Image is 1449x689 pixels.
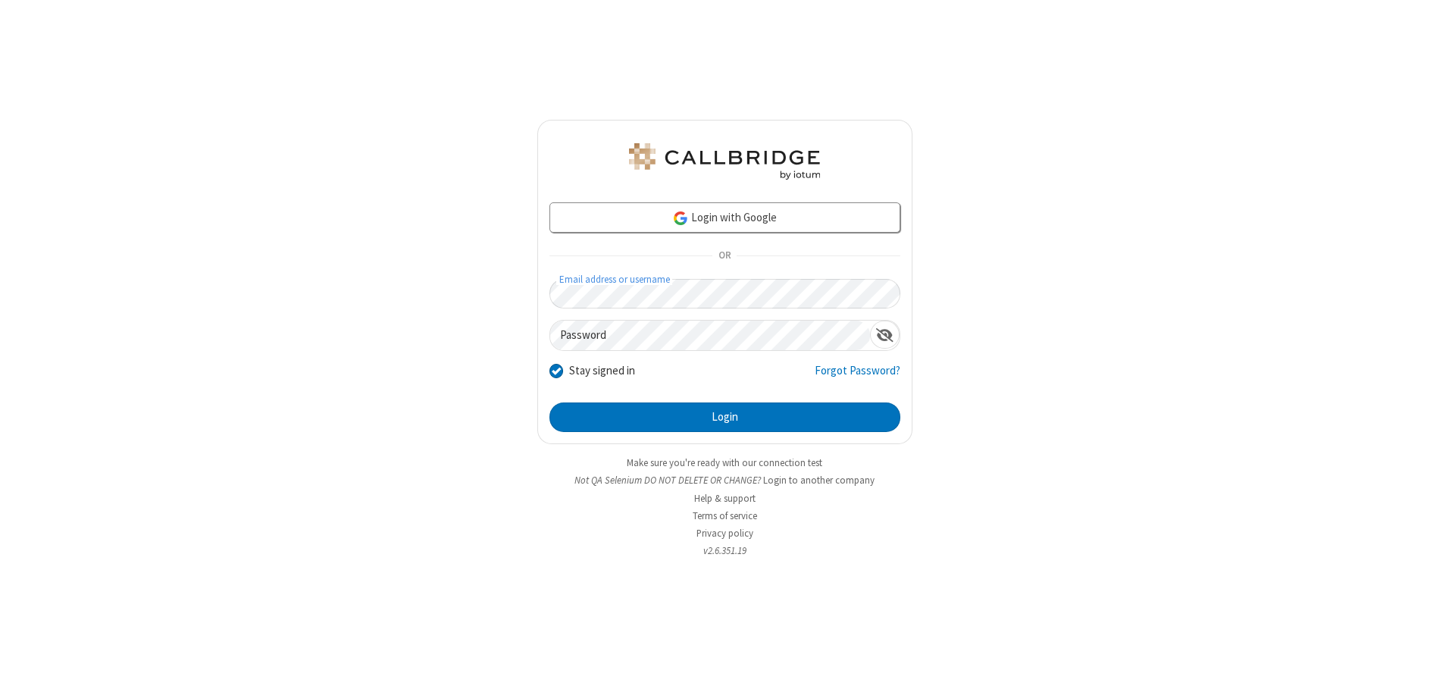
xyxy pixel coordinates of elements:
a: Login with Google [549,202,900,233]
li: Not QA Selenium DO NOT DELETE OR CHANGE? [537,473,912,487]
button: Login [549,402,900,433]
input: Email address or username [549,279,900,308]
a: Help & support [694,492,756,505]
a: Privacy policy [696,527,753,540]
a: Terms of service [693,509,757,522]
a: Forgot Password? [815,362,900,391]
li: v2.6.351.19 [537,543,912,558]
img: google-icon.png [672,210,689,227]
img: QA Selenium DO NOT DELETE OR CHANGE [626,143,823,180]
span: OR [712,246,737,267]
button: Login to another company [763,473,875,487]
label: Stay signed in [569,362,635,380]
input: Password [550,321,870,350]
div: Show password [870,321,900,349]
a: Make sure you're ready with our connection test [627,456,822,469]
